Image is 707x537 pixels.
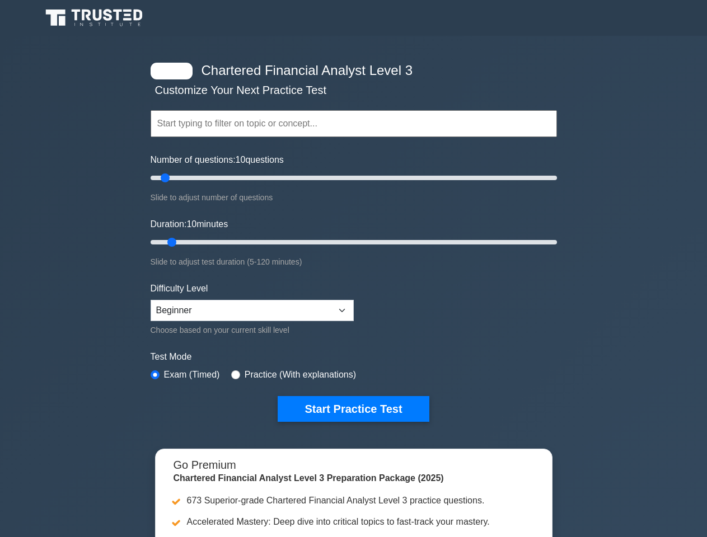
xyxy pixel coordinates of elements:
[151,153,284,167] label: Number of questions: questions
[151,255,557,268] div: Slide to adjust test duration (5-120 minutes)
[245,368,356,381] label: Practice (With explanations)
[151,350,557,364] label: Test Mode
[151,191,557,204] div: Slide to adjust number of questions
[164,368,220,381] label: Exam (Timed)
[151,323,354,337] div: Choose based on your current skill level
[197,63,502,79] h4: Chartered Financial Analyst Level 3
[278,396,429,422] button: Start Practice Test
[151,218,228,231] label: Duration: minutes
[236,155,246,164] span: 10
[186,219,196,229] span: 10
[151,282,208,295] label: Difficulty Level
[151,110,557,137] input: Start typing to filter on topic or concept...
